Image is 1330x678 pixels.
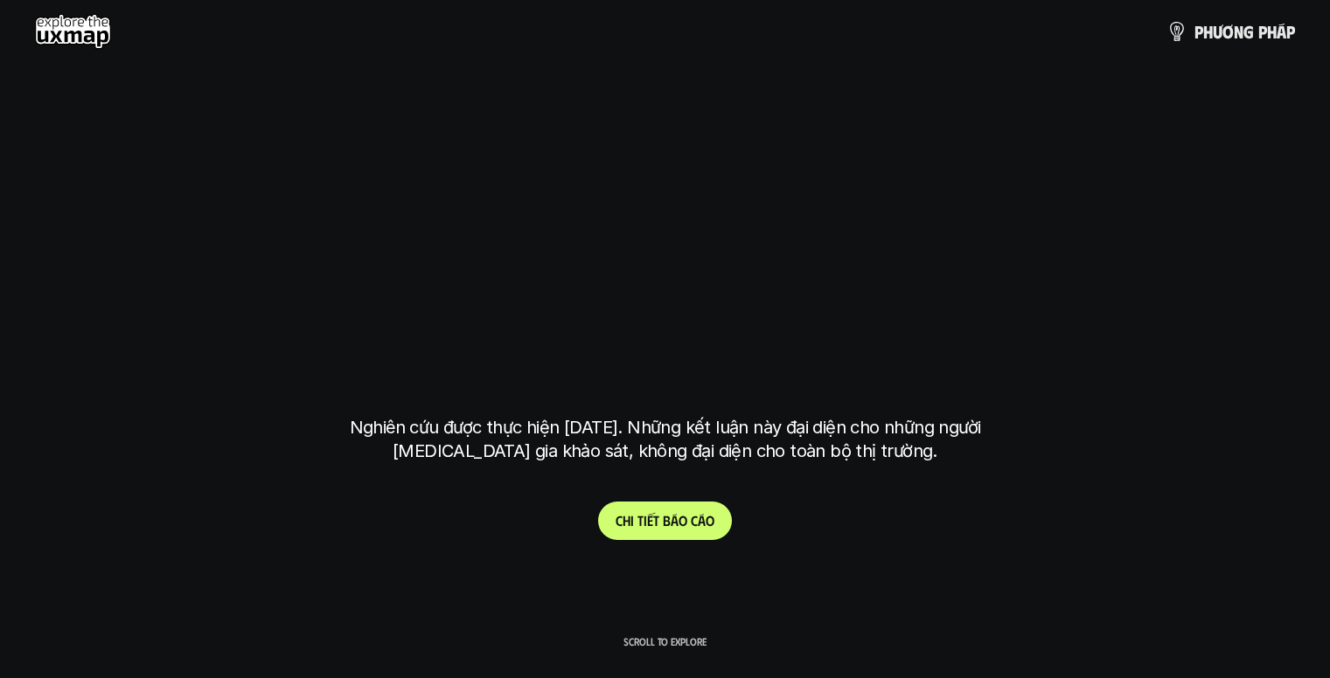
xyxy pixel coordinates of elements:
[679,512,687,529] span: o
[1213,22,1222,41] span: ư
[1222,22,1234,41] span: ơ
[1258,22,1267,41] span: p
[1277,22,1286,41] span: á
[647,512,653,529] span: ế
[644,512,647,529] span: i
[698,512,706,529] span: á
[706,512,714,529] span: o
[1267,22,1277,41] span: h
[346,185,985,259] h1: phạm vi công việc của
[671,512,679,529] span: á
[623,512,630,529] span: h
[653,512,659,529] span: t
[598,502,732,540] a: Chitiếtbáocáo
[630,512,634,529] span: i
[353,323,977,397] h1: tại [GEOGRAPHIC_DATA]
[616,512,623,529] span: C
[1286,22,1295,41] span: p
[1243,22,1254,41] span: g
[1234,22,1243,41] span: n
[1166,14,1295,49] a: phươngpháp
[637,512,644,529] span: t
[605,143,738,163] h6: Kết quả nghiên cứu
[1203,22,1213,41] span: h
[623,635,707,647] p: Scroll to explore
[338,416,993,463] p: Nghiên cứu được thực hiện [DATE]. Những kết luận này đại diện cho những người [MEDICAL_DATA] gia ...
[1194,22,1203,41] span: p
[663,512,671,529] span: b
[691,512,698,529] span: c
